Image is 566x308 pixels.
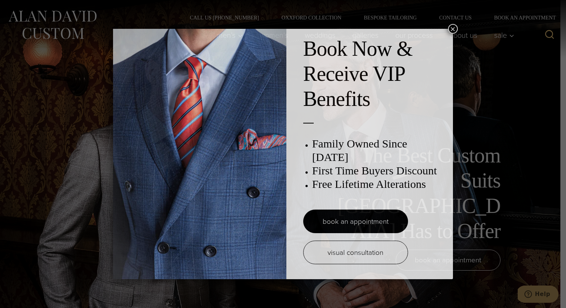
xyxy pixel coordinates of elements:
[17,5,33,12] span: Help
[312,177,445,191] h3: Free Lifetime Alterations
[312,137,445,164] h3: Family Owned Since [DATE]
[448,24,458,34] button: Close
[312,164,445,177] h3: First Time Buyers Discount
[303,241,408,264] a: visual consultation
[303,36,445,112] h2: Book Now & Receive VIP Benefits
[303,210,408,233] a: book an appointment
